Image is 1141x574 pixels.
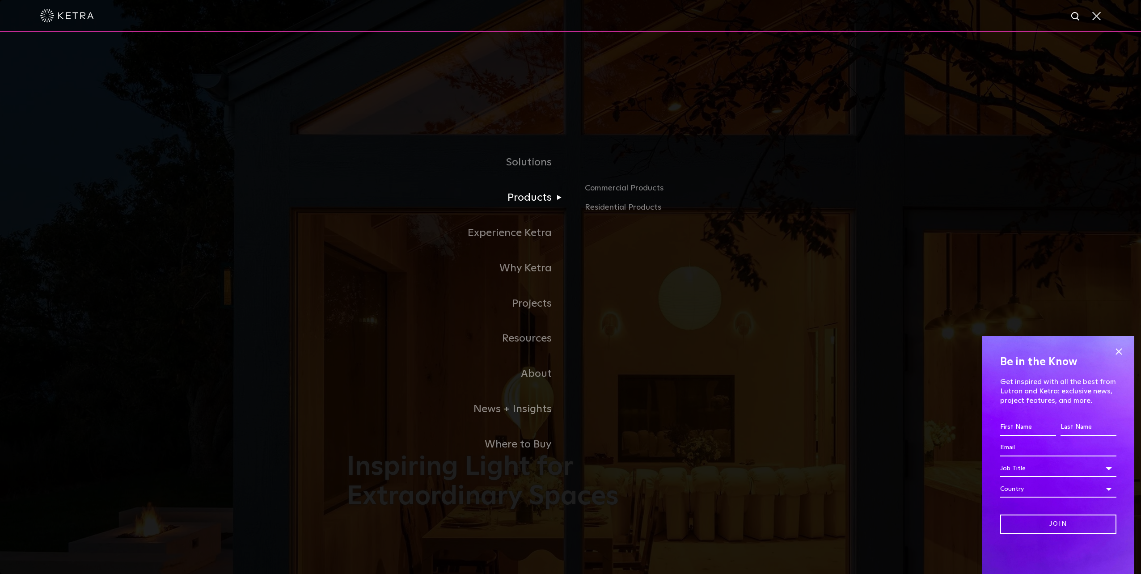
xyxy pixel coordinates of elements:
[1000,377,1116,405] p: Get inspired with all the best from Lutron and Ketra: exclusive news, project features, and more.
[585,181,794,201] a: Commercial Products
[347,286,570,321] a: Projects
[1061,419,1116,436] input: Last Name
[1000,439,1116,456] input: Email
[347,145,794,462] div: Navigation Menu
[347,180,570,215] a: Products
[347,427,570,462] a: Where to Buy
[585,201,794,214] a: Residential Products
[347,145,570,180] a: Solutions
[347,356,570,392] a: About
[1070,11,1082,22] img: search icon
[1000,481,1116,498] div: Country
[1000,419,1056,436] input: First Name
[40,9,94,22] img: ketra-logo-2019-white
[347,251,570,286] a: Why Ketra
[347,392,570,427] a: News + Insights
[1000,354,1116,371] h4: Be in the Know
[1000,460,1116,477] div: Job Title
[347,321,570,356] a: Resources
[347,215,570,251] a: Experience Ketra
[1000,515,1116,534] input: Join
